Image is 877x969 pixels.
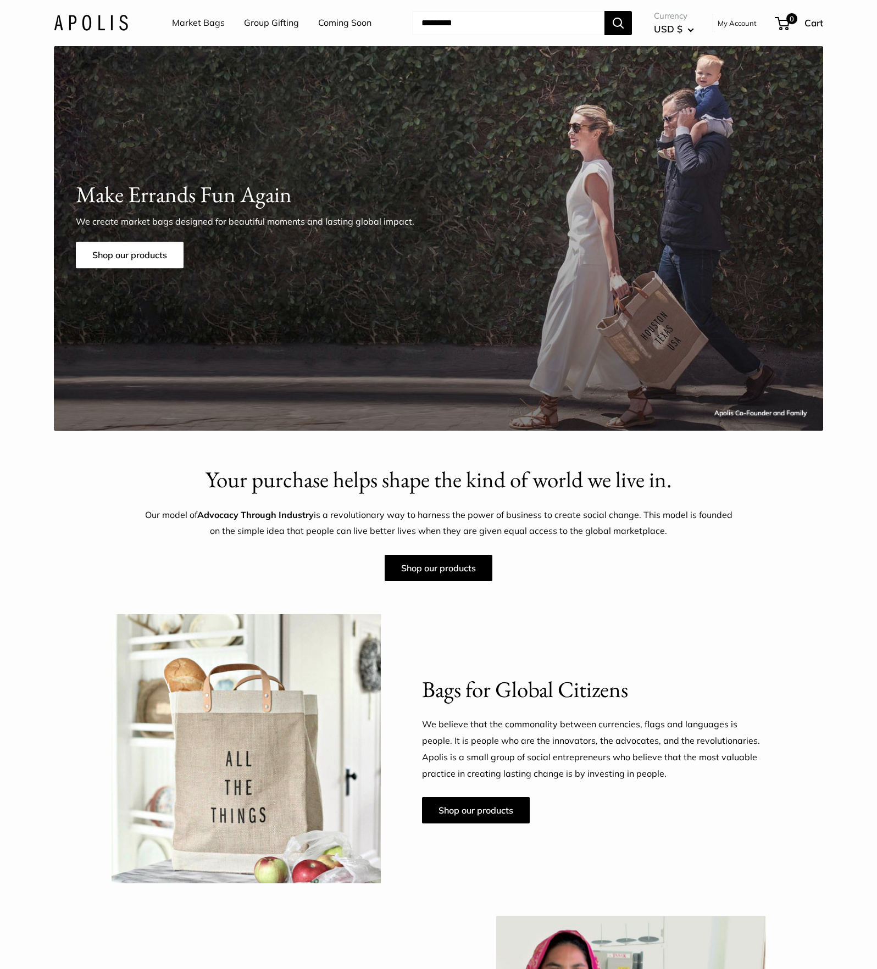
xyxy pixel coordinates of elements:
[385,555,492,581] a: Shop our products
[172,15,225,31] a: Market Bags
[422,673,765,706] h2: Bags for Global Citizens
[244,15,299,31] a: Group Gifting
[54,15,128,31] img: Apolis
[786,13,797,24] span: 0
[422,716,765,782] p: We believe that the commonality between currencies, flags and languages is people. It is people w...
[197,509,314,520] strong: Advocacy Through Industry
[76,215,433,228] p: We create market bags designed for beautiful moments and lasting global impact.
[654,20,694,38] button: USD $
[422,797,530,823] a: Shop our products
[804,17,823,29] span: Cart
[145,464,732,496] h2: Your purchase helps shape the kind of world we live in.
[145,507,732,540] p: Our model of is a revolutionary way to harness the power of business to create social change. Thi...
[718,16,757,30] a: My Account
[714,407,807,419] div: Apolis Co-Founder and Family
[76,179,801,211] h1: Make Errands Fun Again
[413,11,604,35] input: Search...
[776,14,823,32] a: 0 Cart
[76,242,184,268] a: Shop our products
[604,11,632,35] button: Search
[318,15,371,31] a: Coming Soon
[654,8,694,24] span: Currency
[654,23,682,35] span: USD $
